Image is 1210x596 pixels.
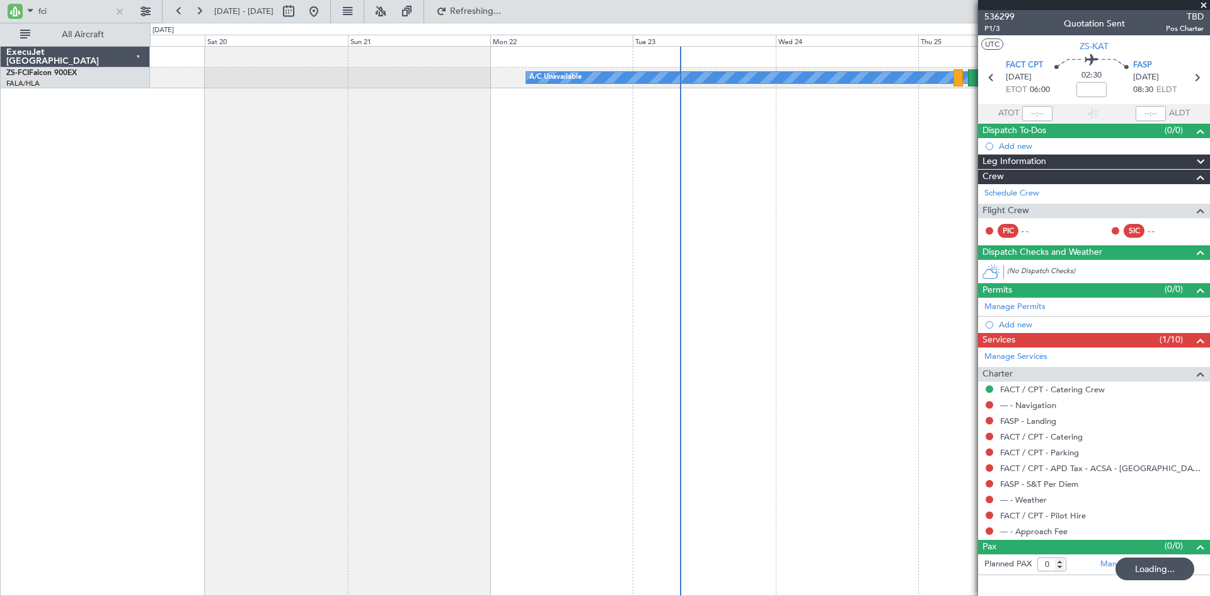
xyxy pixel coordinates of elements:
span: [DATE] [1006,71,1032,84]
div: Sun 21 [348,35,490,46]
span: Flight Crew [982,204,1029,218]
span: Leg Information [982,155,1046,169]
span: Dispatch To-Dos [982,124,1046,138]
a: --- - Weather [1000,494,1047,505]
span: 02:30 [1081,69,1102,82]
a: ZS-FCIFalcon 900EX [6,69,77,77]
span: (0/0) [1165,283,1183,296]
div: Mon 22 [490,35,633,46]
span: Pax [982,540,996,554]
span: (0/0) [1165,124,1183,137]
span: ZS-FCI [6,69,29,77]
a: FACT / CPT - APD Tax - ACSA - [GEOGRAPHIC_DATA] International FACT / CPT [1000,463,1204,474]
span: Charter [982,367,1013,382]
a: FACT / CPT - Pilot Hire [1000,510,1086,521]
span: All Aircraft [33,30,133,39]
span: (1/10) [1160,333,1183,346]
span: Permits [982,283,1012,298]
span: FACT CPT [1006,59,1043,72]
span: Dispatch Checks and Weather [982,245,1102,260]
div: Sat 20 [205,35,347,46]
span: (0/0) [1165,539,1183,552]
span: ETOT [1006,84,1027,96]
div: Thu 25 [918,35,1061,46]
div: Add new [999,319,1204,330]
input: A/C (Reg. or Type) [38,2,111,21]
div: Wed 24 [776,35,918,46]
div: - - [1148,225,1176,237]
a: --- - Approach Fee [1000,526,1068,537]
a: FASP - Landing [1000,416,1056,426]
button: Refreshing... [430,1,506,21]
label: Planned PAX [984,558,1032,571]
span: Refreshing... [449,7,502,16]
div: [DATE] [153,25,174,36]
a: Manage Permits [984,301,1046,313]
span: P1/3 [984,23,1015,34]
a: Manage Services [984,351,1047,363]
a: Schedule Crew [984,187,1039,200]
div: PIC [998,224,1018,238]
div: SIC [1124,224,1144,238]
span: Pos Charter [1166,23,1204,34]
a: FALA/HLA [6,79,40,88]
a: FACT / CPT - Catering Crew [1000,384,1105,395]
a: FACT / CPT - Parking [1000,447,1079,458]
span: 536299 [984,10,1015,23]
span: [DATE] [1133,71,1159,84]
span: ALDT [1169,107,1190,120]
span: ATOT [998,107,1019,120]
a: Manage PAX [1100,558,1148,571]
span: Crew [982,170,1004,184]
span: ZS-KAT [1080,40,1109,53]
span: ELDT [1156,84,1177,96]
span: [DATE] - [DATE] [214,6,274,17]
div: Quotation Sent [1064,17,1125,30]
div: Add new [999,141,1204,151]
span: TBD [1166,10,1204,23]
a: FASP - S&T Per Diem [1000,479,1078,489]
a: FACT / CPT - Catering [1000,431,1083,442]
span: 06:00 [1030,84,1050,96]
div: (No Dispatch Checks) [1007,266,1210,279]
span: FASP [1133,59,1152,72]
div: Tue 23 [633,35,775,46]
div: Loading... [1115,558,1194,580]
a: --- - Navigation [1000,400,1056,411]
div: - - [1022,225,1050,237]
span: 08:30 [1133,84,1153,96]
div: A/C Unavailable [529,68,582,87]
span: Services [982,333,1015,348]
button: All Aircraft [14,25,137,45]
button: UTC [981,38,1003,50]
